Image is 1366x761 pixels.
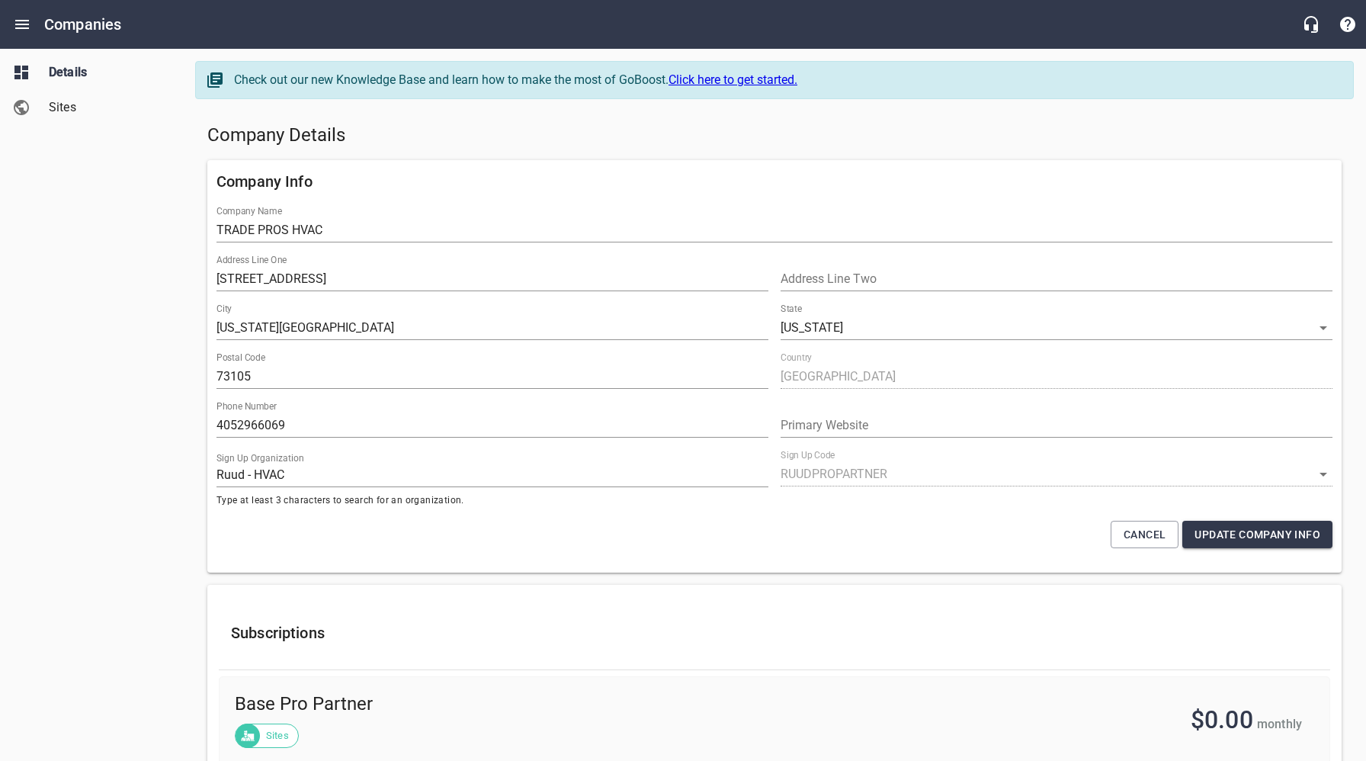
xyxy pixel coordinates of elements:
button: Update Company Info [1182,521,1332,549]
label: State [781,304,802,313]
div: Check out our new Knowledge Base and learn how to make the most of GoBoost. [234,71,1338,89]
span: Base Pro Partner [235,692,770,717]
label: Address Line One [216,255,287,265]
h6: Companies [44,12,121,37]
label: City [216,304,232,313]
span: Update Company Info [1194,525,1320,544]
span: monthly [1257,717,1302,731]
label: Postal Code [216,353,265,362]
span: Sites [257,728,298,743]
h6: Company Info [216,169,1332,194]
span: Cancel [1124,525,1166,544]
label: Sign Up Code [781,451,835,460]
button: Cancel [1111,521,1178,549]
div: Sites [235,724,299,748]
button: Open drawer [4,6,40,43]
input: Start typing to search organizations [216,463,768,487]
span: Details [49,63,165,82]
h6: Subscriptions [231,621,1318,645]
label: Phone Number [216,402,277,411]
button: Support Portal [1329,6,1366,43]
label: Company Name [216,207,282,216]
a: Click here to get started. [669,72,797,87]
button: Live Chat [1293,6,1329,43]
span: Type at least 3 characters to search for an organization. [216,493,768,509]
label: Country [781,353,812,362]
h5: Company Details [207,124,1342,148]
span: Sites [49,98,165,117]
span: $0.00 [1191,705,1253,734]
